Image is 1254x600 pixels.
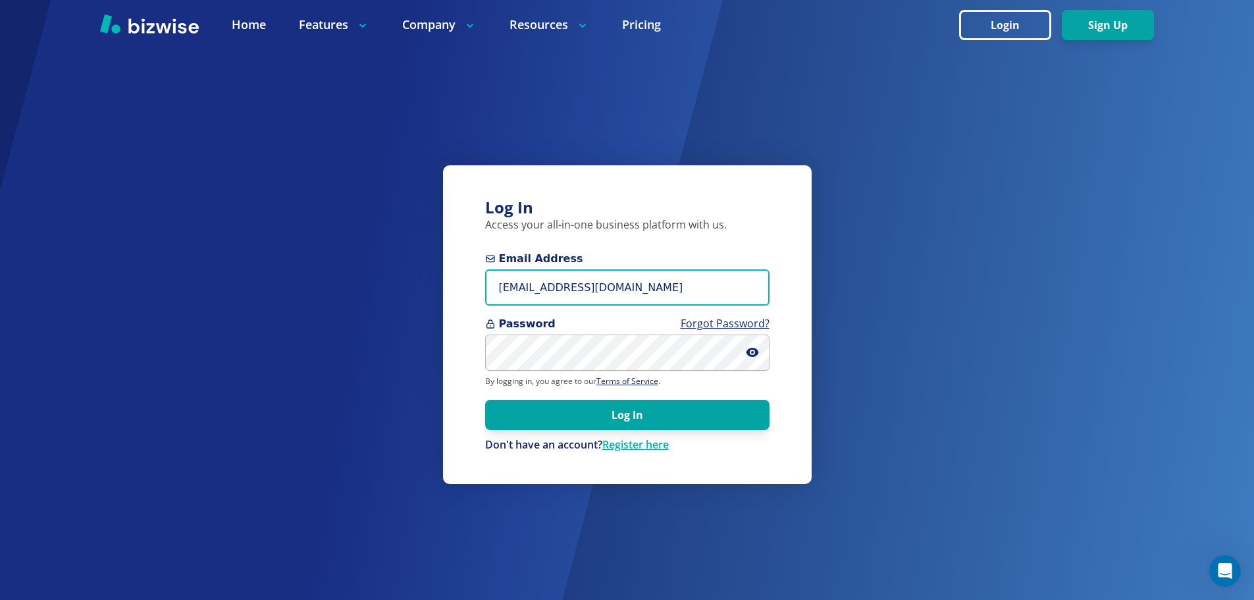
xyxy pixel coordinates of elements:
div: Don't have an account?Register here [485,438,770,452]
p: Features [299,16,369,33]
a: Register here [602,437,669,452]
a: Login [959,19,1062,32]
span: Password [485,316,770,332]
p: Resources [509,16,589,33]
p: Don't have an account? [485,438,770,452]
img: Bizwise Logo [100,14,199,34]
a: Sign Up [1062,19,1154,32]
button: Sign Up [1062,10,1154,40]
a: Pricing [622,16,661,33]
input: you@example.com [485,269,770,306]
button: Log In [485,400,770,430]
a: Terms of Service [596,375,658,387]
a: Home [232,16,266,33]
p: Access your all-in-one business platform with us. [485,218,770,232]
h3: Log In [485,197,770,219]
p: Company [402,16,477,33]
button: Login [959,10,1051,40]
iframe: Intercom live chat [1209,555,1241,587]
a: Forgot Password? [681,316,770,331]
p: By logging in, you agree to our . [485,376,770,387]
span: Email Address [485,251,770,267]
